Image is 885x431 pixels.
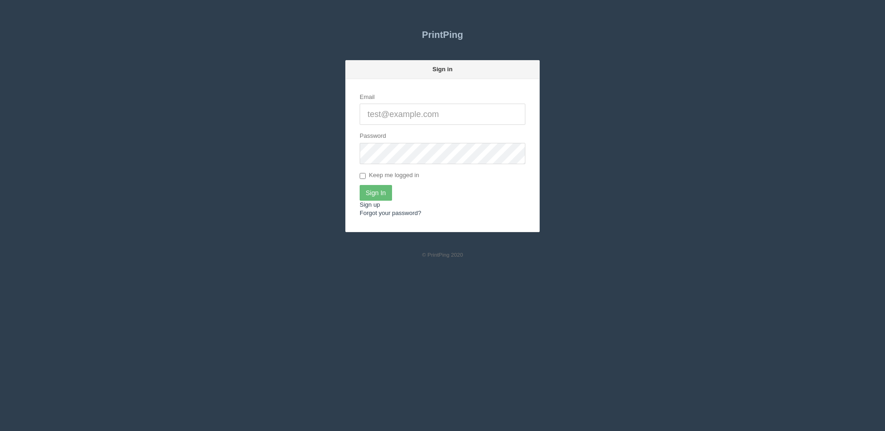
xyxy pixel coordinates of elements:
label: Password [360,132,386,141]
small: © PrintPing 2020 [422,252,463,258]
strong: Sign in [432,66,452,73]
input: Sign In [360,185,392,201]
a: Sign up [360,201,380,208]
label: Keep me logged in [360,171,419,180]
input: Keep me logged in [360,173,366,179]
input: test@example.com [360,104,525,125]
a: PrintPing [345,23,540,46]
a: Forgot your password? [360,209,421,216]
label: Email [360,93,375,102]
